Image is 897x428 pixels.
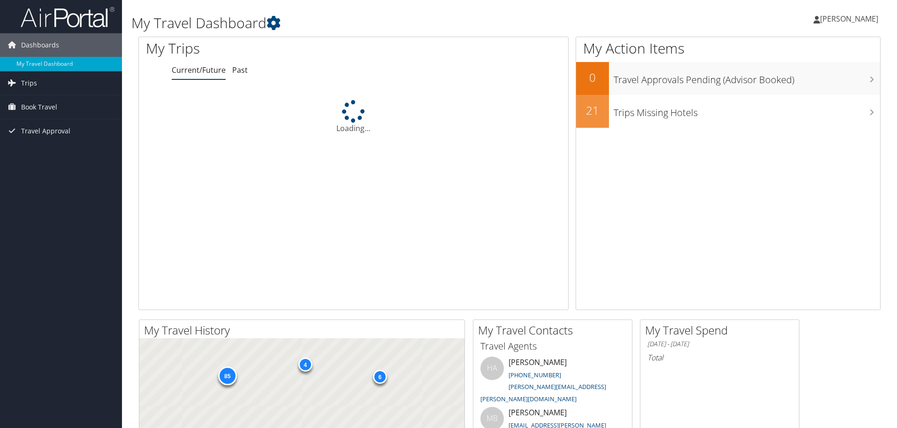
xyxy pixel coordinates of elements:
[172,65,226,75] a: Current/Future
[21,119,70,143] span: Travel Approval
[647,352,792,363] h6: Total
[131,13,636,33] h1: My Travel Dashboard
[576,102,609,118] h2: 21
[647,340,792,349] h6: [DATE] - [DATE]
[614,101,880,119] h3: Trips Missing Hotels
[21,95,57,119] span: Book Travel
[372,370,387,384] div: 6
[576,39,880,58] h1: My Action Items
[476,357,630,407] li: [PERSON_NAME]
[614,69,880,86] h3: Travel Approvals Pending (Advisor Booked)
[480,340,625,353] h3: Travel Agents
[144,322,464,338] h2: My Travel History
[820,14,878,24] span: [PERSON_NAME]
[813,5,888,33] a: [PERSON_NAME]
[218,366,236,385] div: 85
[509,371,561,379] a: [PHONE_NUMBER]
[21,71,37,95] span: Trips
[232,65,248,75] a: Past
[21,33,59,57] span: Dashboards
[139,100,568,134] div: Loading...
[146,39,382,58] h1: My Trips
[480,382,606,403] a: [PERSON_NAME][EMAIL_ADDRESS][PERSON_NAME][DOMAIN_NAME]
[480,357,504,380] div: HA
[478,322,632,338] h2: My Travel Contacts
[645,322,799,338] h2: My Travel Spend
[21,6,114,28] img: airportal-logo.png
[576,95,880,128] a: 21Trips Missing Hotels
[576,70,609,86] h2: 0
[298,358,312,372] div: 4
[576,62,880,95] a: 0Travel Approvals Pending (Advisor Booked)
